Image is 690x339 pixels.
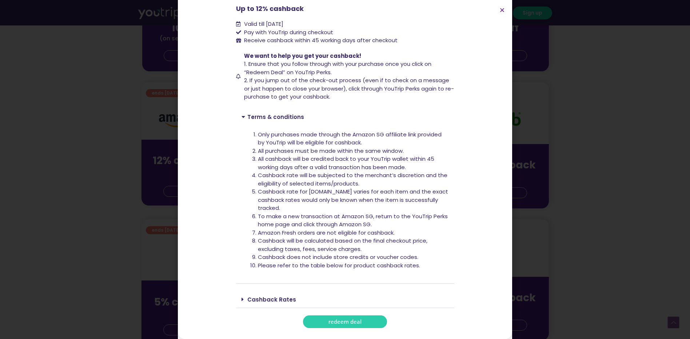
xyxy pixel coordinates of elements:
li: Cashback will be calculated based on the final checkout price, excluding taxes, fees, service cha... [258,237,449,253]
li: Cashback rate will be subjected to the merchant’s discretion and the eligibility of selected item... [258,171,449,188]
li: All purchases must be made within the same window. [258,147,449,155]
p: Up to 12% cashback [236,4,454,13]
span: Please refer to the table below for product cashback rates. [258,262,420,269]
span: We want to help you get your cashback! [244,52,361,60]
a: redeem deal [303,315,387,328]
span: To make a new transaction at Amazon SG, return to the YouTrip Perks home page and click through A... [258,212,448,228]
span: redeem deal [328,319,362,324]
span: Valid till [DATE] [242,20,283,28]
div: Terms & conditions [236,108,454,125]
span: Amazon Fresh orders are not eligible for cashback. [258,229,395,236]
span: 1. Ensure that you follow through with your purchase once you click on “Redeem Deal” on YouTrip P... [244,60,431,76]
li: Cashback does not include store credits or voucher codes. [258,253,449,262]
span: Receive cashback within 45 working days after checkout [242,36,398,45]
a: Close [499,7,505,13]
div: Terms & conditions [236,125,454,284]
div: Cashback Rates [236,291,454,308]
li: Only purchases made through the Amazon SG affiliate link provided by YouTrip will be eligible for... [258,131,449,147]
li: Cashback rate for [DOMAIN_NAME] varies for each item and the exact cashback rates would only be k... [258,188,449,212]
a: Cashback Rates [247,296,296,303]
a: Terms & conditions [247,113,304,121]
span: Pay with YouTrip during checkout [242,28,333,37]
li: All cashback will be credited back to your YouTrip wallet within 45 working days after a valid tr... [258,155,449,171]
span: 2. If you jump out of the check-out process (even if to check on a message or just happen to clos... [244,76,454,100]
